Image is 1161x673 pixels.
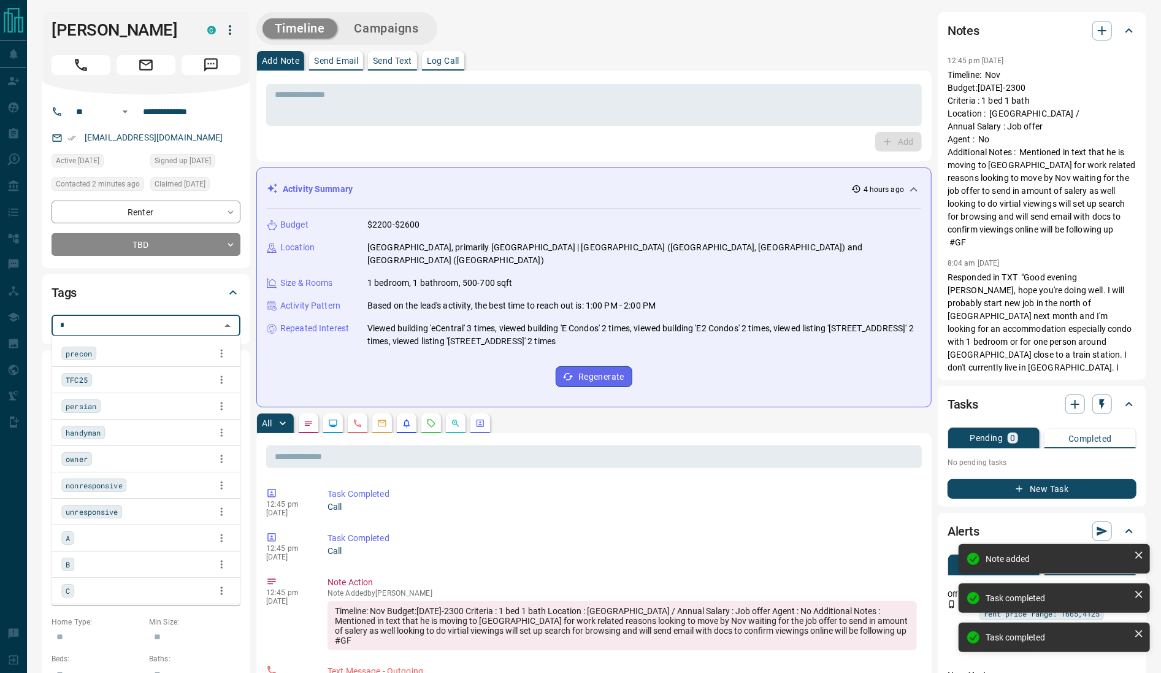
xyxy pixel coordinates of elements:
p: Send Email [314,56,358,65]
button: Open [118,104,132,119]
p: [DATE] [266,553,309,561]
p: Send Text [373,56,412,65]
svg: Emails [377,418,387,428]
h2: Notes [948,21,979,40]
svg: Lead Browsing Activity [328,418,338,428]
div: condos.ca [207,26,216,34]
p: Completed [1068,434,1112,443]
h2: Tasks [948,394,978,414]
div: Notes [948,16,1136,45]
span: B [66,558,70,571]
a: [EMAIL_ADDRESS][DOMAIN_NAME] [85,133,223,142]
span: Call [52,55,110,75]
svg: Calls [353,418,362,428]
p: Note Action [328,576,917,589]
p: Baths: [149,653,240,664]
svg: Agent Actions [475,418,485,428]
span: Claimed [DATE] [155,178,205,190]
div: Tasks [948,390,1136,419]
div: Sun Oct 12 2025 [52,154,144,171]
div: Alerts [948,517,1136,546]
div: Sat Oct 11 2025 [150,154,240,171]
p: Activity Pattern [280,299,340,312]
p: Size & Rooms [280,277,333,290]
p: Viewed building 'eCentral' 3 times, viewed building 'E Condos' 2 times, viewed building 'E2 Condo... [367,322,921,348]
svg: Requests [426,418,436,428]
p: $2200-$2600 [367,218,420,231]
p: Beds: [52,653,143,664]
span: nonresponsive [66,479,122,491]
p: 12:45 pm [266,588,309,597]
p: Timeline: Nov Budget:[DATE]-2300 Criteria : 1 bed 1 bath Location : [GEOGRAPHIC_DATA] / Annual Sa... [948,69,1136,249]
p: 12:45 pm [DATE] [948,56,1004,65]
div: Renter [52,201,240,223]
div: Tags [52,278,240,307]
span: Active [DATE] [56,155,99,167]
p: Based on the lead's activity, the best time to reach out is: 1:00 PM - 2:00 PM [367,299,656,312]
p: Location [280,241,315,254]
div: Sat Oct 11 2025 [150,177,240,194]
h2: Tags [52,283,77,302]
div: Tue Oct 14 2025 [52,177,144,194]
span: owner [66,453,88,465]
p: Add Note [262,56,299,65]
h2: Alerts [948,521,979,541]
svg: Notes [304,418,313,428]
p: Responded in TXT "Good evening [PERSON_NAME], hope you're doing well. I will probably start new j... [948,271,1136,413]
p: 12:45 pm [266,500,309,509]
span: Contacted 2 minutes ago [56,178,140,190]
span: TFC25 [66,374,88,386]
p: Task Completed [328,488,917,501]
p: Log Call [427,56,459,65]
span: C [66,585,70,597]
p: 12:45 pm [266,544,309,553]
p: Activity Summary [283,183,353,196]
span: precon [66,347,92,360]
span: A [66,532,70,544]
span: persian [66,400,96,412]
span: Signed up [DATE] [155,155,211,167]
svg: Push Notification Only [948,600,956,609]
p: [DATE] [266,597,309,606]
span: handyman [66,426,101,439]
div: Activity Summary4 hours ago [267,178,921,201]
button: Close [219,317,236,334]
div: Note added [986,554,1129,564]
p: Min Size: [149,617,240,628]
p: No pending tasks [948,453,1136,472]
p: Budget [280,218,308,231]
button: Campaigns [342,18,431,39]
div: Task completed [986,633,1129,642]
button: Timeline [262,18,337,39]
div: Task completed [986,593,1129,603]
p: 4 hours ago [864,184,904,195]
p: All [262,419,272,428]
div: Timeline: Nov Budget:[DATE]-2300 Criteria : 1 bed 1 bath Location : [GEOGRAPHIC_DATA] / Annual Sa... [328,601,917,650]
div: TBD [52,233,240,256]
p: [DATE] [266,509,309,517]
p: Call [328,501,917,513]
p: Note Added by [PERSON_NAME] [328,589,917,598]
svg: Email Verified [67,134,76,142]
p: Home Type: [52,617,143,628]
svg: Opportunities [451,418,461,428]
button: New Task [948,479,1136,499]
span: Email [117,55,175,75]
p: 8:04 am [DATE] [948,259,1000,267]
p: Repeated Interest [280,322,349,335]
button: Regenerate [556,366,632,387]
p: 0 [1010,434,1015,442]
p: [GEOGRAPHIC_DATA], primarily [GEOGRAPHIC_DATA] | [GEOGRAPHIC_DATA] ([GEOGRAPHIC_DATA], [GEOGRAPHI... [367,241,921,267]
svg: Listing Alerts [402,418,412,428]
span: Message [182,55,240,75]
p: Task Completed [328,532,917,545]
p: 1 bedroom, 1 bathroom, 500-700 sqft [367,277,513,290]
p: Off [948,589,972,600]
p: Pending [970,434,1003,442]
h1: [PERSON_NAME] [52,20,189,40]
p: Call [328,545,917,558]
span: unresponsive [66,506,118,518]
